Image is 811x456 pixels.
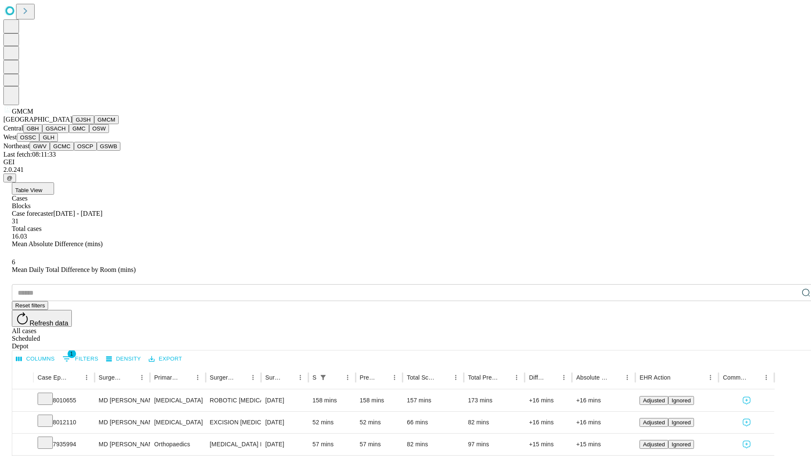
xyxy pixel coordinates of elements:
div: +15 mins [529,434,568,455]
div: EHR Action [640,374,670,381]
div: [MEDICAL_DATA] [154,412,201,433]
button: GCMC [50,142,74,151]
button: Sort [748,372,760,383]
div: 66 mins [407,412,460,433]
span: Mean Absolute Difference (mins) [12,240,103,247]
div: 7935994 [38,434,90,455]
div: 157 mins [407,390,460,411]
button: Table View [12,182,54,195]
span: 6 [12,258,15,266]
div: 158 mins [313,390,351,411]
button: Menu [511,372,523,383]
button: Sort [438,372,450,383]
button: Menu [247,372,259,383]
span: [GEOGRAPHIC_DATA] [3,116,72,123]
div: MD [PERSON_NAME] [PERSON_NAME] Md [99,434,146,455]
button: Sort [377,372,389,383]
div: 57 mins [313,434,351,455]
span: Total cases [12,225,41,232]
div: +16 mins [529,412,568,433]
div: Scheduled In Room Duration [313,374,316,381]
button: Ignored [668,396,694,405]
div: EXCISION [MEDICAL_DATA] LESION EXCEPT [MEDICAL_DATA] TRUNK ETC 1.1 TO 2.0CM [210,412,257,433]
button: Sort [124,372,136,383]
button: Show filters [60,352,101,366]
div: MD [PERSON_NAME] [PERSON_NAME] [99,412,146,433]
button: Sort [235,372,247,383]
button: Menu [760,372,772,383]
button: Sort [283,372,294,383]
div: [MEDICAL_DATA] [154,390,201,411]
button: Menu [81,372,93,383]
span: Adjusted [643,441,665,448]
button: Density [104,353,143,366]
span: [DATE] - [DATE] [53,210,102,217]
button: Ignored [668,440,694,449]
div: 1 active filter [317,372,329,383]
div: Surgery Name [210,374,234,381]
div: Difference [529,374,545,381]
span: Ignored [672,419,691,426]
button: Adjusted [640,396,668,405]
button: Refresh data [12,310,72,327]
button: GLH [39,133,57,142]
button: Reset filters [12,301,48,310]
span: Adjusted [643,397,665,404]
button: GSWB [97,142,121,151]
button: Export [147,353,184,366]
button: Select columns [14,353,57,366]
div: Predicted In Room Duration [360,374,376,381]
button: Menu [450,372,462,383]
button: GWV [30,142,50,151]
div: Total Predicted Duration [468,374,498,381]
div: Surgery Date [265,374,282,381]
button: Menu [294,372,306,383]
div: [DATE] [265,434,304,455]
button: Menu [621,372,633,383]
span: Central [3,125,23,132]
button: Menu [136,372,148,383]
button: Sort [499,372,511,383]
span: 16.03 [12,233,27,240]
div: Case Epic Id [38,374,68,381]
div: 158 mins [360,390,399,411]
div: 173 mins [468,390,521,411]
button: Expand [16,437,29,452]
button: Adjusted [640,418,668,427]
span: Refresh data [30,320,68,327]
span: Last fetch: 08:11:33 [3,151,56,158]
div: MD [PERSON_NAME] [PERSON_NAME] [99,390,146,411]
div: +16 mins [576,412,631,433]
button: Menu [389,372,400,383]
div: Orthopaedics [154,434,201,455]
span: Ignored [672,397,691,404]
button: GBH [23,124,42,133]
div: [DATE] [265,390,304,411]
span: Northeast [3,142,30,149]
button: Menu [705,372,716,383]
button: @ [3,174,16,182]
span: 1 [68,350,76,358]
div: Primary Service [154,374,179,381]
div: 8012110 [38,412,90,433]
div: 82 mins [407,434,460,455]
div: +15 mins [576,434,631,455]
div: 8010655 [38,390,90,411]
button: GMC [69,124,89,133]
span: Ignored [672,441,691,448]
button: Menu [558,372,570,383]
button: OSSC [17,133,40,142]
div: Total Scheduled Duration [407,374,437,381]
div: GEI [3,158,808,166]
button: GJSH [72,115,94,124]
div: [MEDICAL_DATA] MEDIAL OR LATERAL MENISCECTOMY [210,434,257,455]
div: 52 mins [360,412,399,433]
div: Comments [723,374,747,381]
span: GMCM [12,108,33,115]
span: Adjusted [643,419,665,426]
button: Expand [16,394,29,408]
button: Show filters [317,372,329,383]
div: +16 mins [576,390,631,411]
span: Table View [15,187,42,193]
div: 82 mins [468,412,521,433]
